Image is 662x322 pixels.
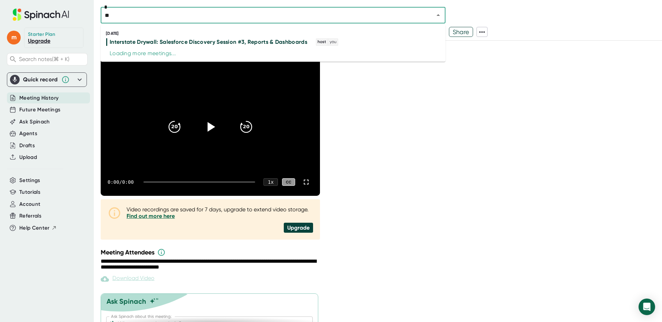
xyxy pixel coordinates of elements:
div: Starter Plan [28,31,56,38]
div: Interstate Drywall: Salesforce Discovery Session #3, Reports & Dashboards [110,39,307,46]
span: Search notes (⌘ + K) [19,56,69,62]
div: Quick record [10,73,84,87]
div: Open Intercom Messenger [639,299,655,315]
button: Future Meetings [19,106,60,114]
button: Upload [19,153,37,161]
span: m [7,31,21,44]
button: Share [449,27,473,37]
button: Agents [19,130,37,138]
div: Meeting Attendees [101,248,322,256]
button: Referrals [19,212,41,220]
div: Quick record [23,76,58,83]
button: Ask Spinach [19,118,50,126]
button: Drafts [19,142,35,150]
button: Account [19,200,40,208]
div: Loading more meetings... [110,50,176,57]
span: host [317,39,327,45]
div: [DATE] [106,31,445,36]
div: Video recordings are saved for 7 days, upgrade to extend video storage. [127,206,313,219]
div: Paid feature [101,275,154,283]
div: CC [282,178,295,186]
span: you [329,39,338,45]
span: Help Center [19,224,50,232]
div: 0:00 / 0:00 [108,179,135,185]
a: Find out more here [127,213,175,219]
span: Share [449,26,473,38]
div: Upgrade [284,223,313,233]
button: Tutorials [19,188,40,196]
button: Close [433,10,443,20]
div: 1 x [263,178,278,186]
a: Upgrade [28,38,50,44]
button: Meeting History [19,94,59,102]
button: Help Center [19,224,57,232]
div: Ask Spinach [107,297,146,305]
button: Settings [19,177,40,184]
